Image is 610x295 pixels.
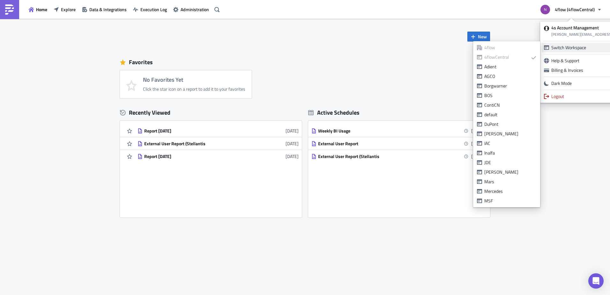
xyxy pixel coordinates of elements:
div: 4flowCentral [484,54,529,60]
div: BOS [484,92,536,99]
span: 4flow (4flowCentral) [555,6,595,13]
button: Explore [50,4,79,14]
button: Data & Integrations [79,4,130,14]
div: IAC [484,140,536,147]
time: 2025-10-01 08:00 [471,140,484,147]
div: Active Schedules [308,109,360,116]
h4: No Favorites Yet [143,77,245,83]
span: New [478,33,487,40]
div: Click the star icon on a report to add it to your favorites [143,86,245,92]
button: 4flow (4flowCentral) [537,3,605,17]
time: 2025-07-16T13:06:58Z [286,140,299,147]
div: [PERSON_NAME] [484,169,536,175]
div: Adient [484,64,536,70]
span: Data & Integrations [89,6,127,13]
span: Administration [181,6,209,13]
a: Report [DATE][DATE] [138,150,299,163]
time: 2025-09-14 18:00 [471,127,484,134]
div: Favorites [120,57,490,67]
div: External User Report [318,141,430,147]
a: External User Report (Stellantis[DATE] [138,137,299,150]
span: Explore [61,6,76,13]
div: Mercedes [484,188,536,194]
button: Home [26,4,50,14]
div: DuPont [484,121,536,127]
div: Borgwarner [484,83,536,89]
a: Weekly BI Usage[DATE] [311,125,484,137]
div: External User Report (Stellantis [144,141,256,147]
strong: 4s Account Management [551,24,599,31]
img: PushMetrics [4,4,15,15]
div: Mars [484,178,536,185]
div: Weekly BI Usage [318,128,430,134]
img: Avatar [540,4,551,15]
button: Administration [170,4,212,14]
span: Home [36,6,47,13]
a: External User Report (Stellantis[DATE] [311,150,484,163]
div: ContiCN [484,102,536,108]
button: New [467,32,490,42]
div: Inalfa [484,150,536,156]
div: JDE [484,159,536,166]
a: External User Report[DATE] [311,137,484,150]
div: 4flow [484,44,536,51]
time: 2025-10-01 08:00 [471,153,484,160]
div: Report [DATE] [144,128,256,134]
time: 2025-07-16T13:06:50Z [286,153,299,160]
div: default [484,111,536,118]
div: [PERSON_NAME] [484,131,536,137]
div: External User Report (Stellantis [318,154,430,159]
time: 2025-07-16T13:07:08Z [286,127,299,134]
a: Report [DATE][DATE] [138,125,299,137]
div: Report [DATE] [144,154,256,159]
div: Open Intercom Messenger [588,273,604,289]
span: Execution Log [140,6,167,13]
div: MSF [484,198,536,204]
div: AGCO [484,73,536,79]
div: Recently Viewed [120,108,302,117]
button: Execution Log [130,4,170,14]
